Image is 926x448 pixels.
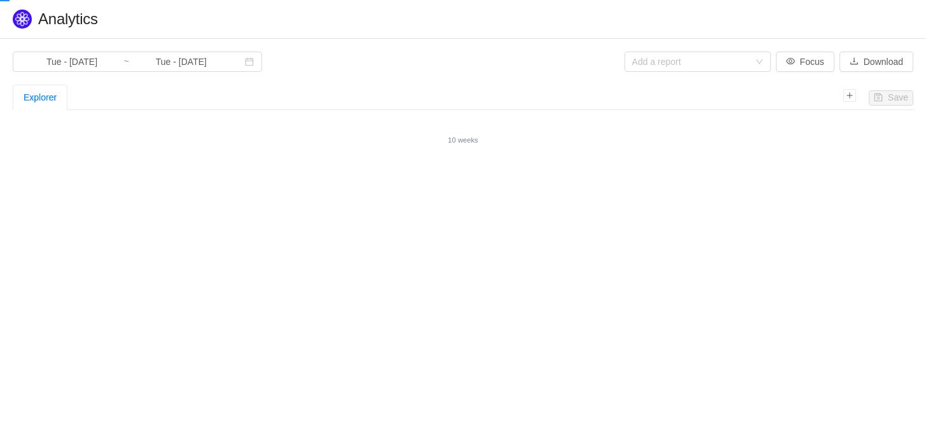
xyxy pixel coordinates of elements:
[130,55,233,69] input: End date
[24,85,57,109] div: Explorer
[869,90,913,106] button: icon: saveSave
[776,52,834,72] button: icon: eyeFocus
[840,52,913,72] button: icon: downloadDownload
[20,55,123,69] input: Start date
[38,10,98,27] span: Analytics
[13,10,32,29] img: Quantify
[448,136,478,144] small: 10 weeks
[756,58,763,67] i: icon: down
[632,55,749,68] div: Add a report
[843,89,856,102] i: icon: plus
[245,57,254,66] i: icon: calendar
